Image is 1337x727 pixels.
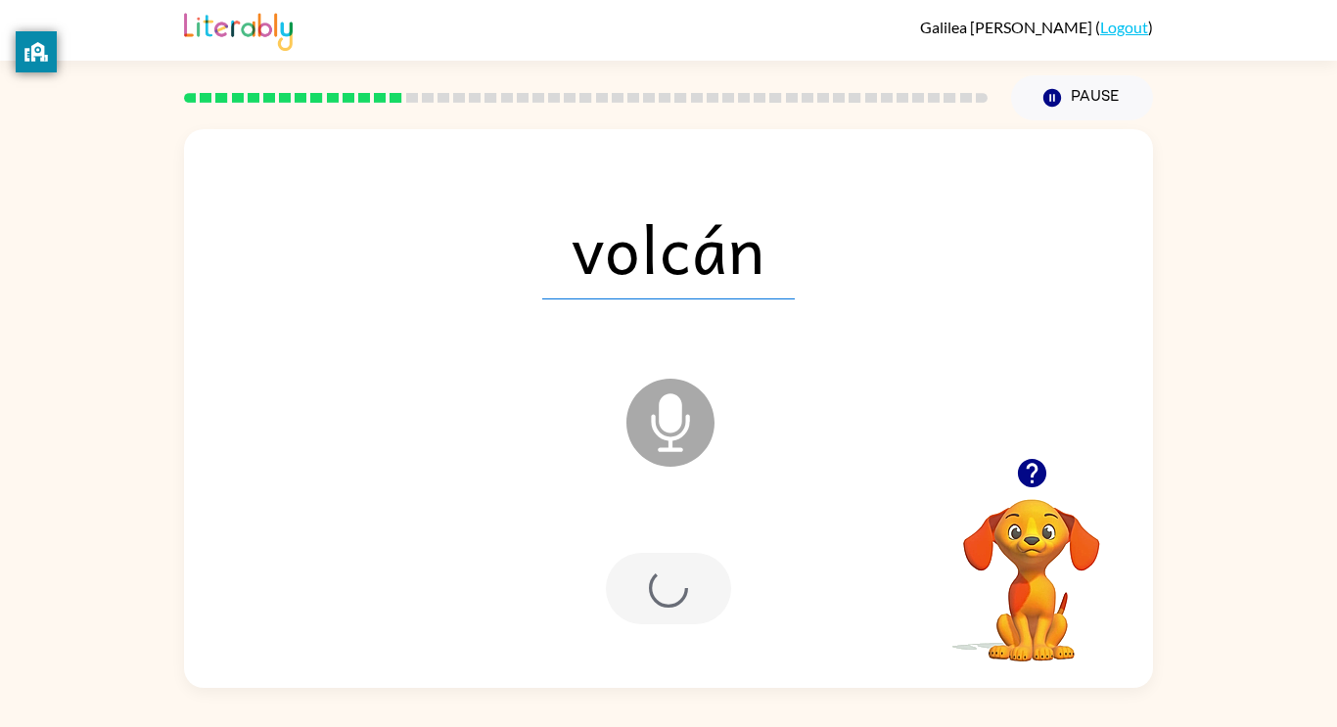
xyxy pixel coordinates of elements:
div: ( ) [920,18,1153,36]
button: privacy banner [16,31,57,72]
video: Your browser must support playing .mp4 files to use Literably. Please try using another browser. [934,469,1130,664]
a: Logout [1100,18,1148,36]
button: Pause [1011,75,1153,120]
span: Galilea [PERSON_NAME] [920,18,1095,36]
span: volcán [542,198,795,299]
img: Literably [184,8,293,51]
